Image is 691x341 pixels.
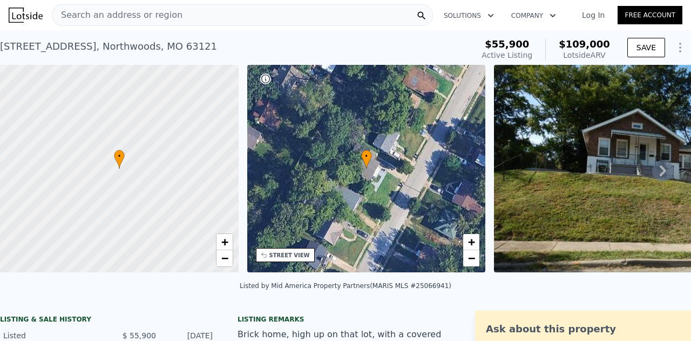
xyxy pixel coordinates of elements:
[221,235,228,249] span: +
[468,251,475,265] span: −
[486,322,680,337] div: Ask about this property
[482,51,532,59] span: Active Listing
[9,8,43,23] img: Lotside
[485,38,529,50] span: $55,900
[463,250,479,266] a: Zoom out
[463,234,479,250] a: Zoom in
[669,37,691,58] button: Show Options
[114,150,125,169] div: •
[468,235,475,249] span: +
[3,330,99,341] div: Listed
[569,10,618,21] a: Log In
[114,151,125,161] span: •
[435,6,503,25] button: Solutions
[52,9,182,22] span: Search an address or region
[216,234,233,250] a: Zoom in
[269,251,310,259] div: STREET VIEW
[361,151,372,161] span: •
[627,38,665,57] button: SAVE
[238,315,453,324] div: Listing remarks
[123,331,156,340] span: $ 55,900
[618,6,682,24] a: Free Account
[559,50,610,61] div: Lotside ARV
[216,250,233,266] a: Zoom out
[361,150,372,169] div: •
[559,38,610,50] span: $109,000
[165,330,213,341] div: [DATE]
[503,6,565,25] button: Company
[221,251,228,265] span: −
[240,282,451,290] div: Listed by Mid America Property Partners (MARIS MLS #25066941)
